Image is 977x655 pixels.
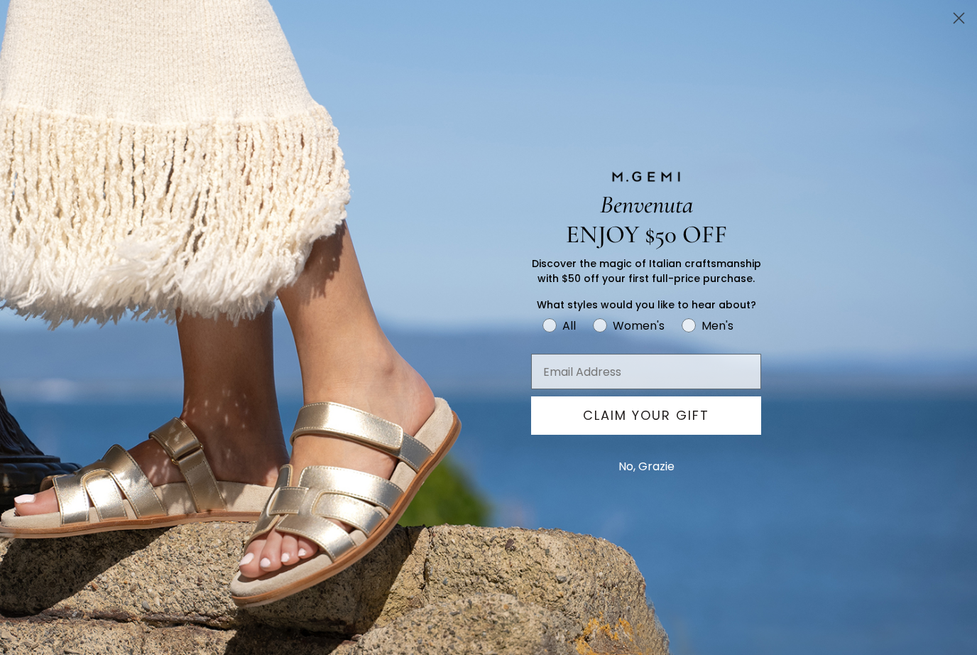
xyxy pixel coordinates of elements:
[702,317,733,335] div: Men's
[531,354,761,389] input: Email Address
[946,6,971,31] button: Close dialog
[611,170,682,183] img: M.GEMI
[562,317,576,335] div: All
[613,317,665,335] div: Women's
[566,220,727,249] span: ENJOY $50 OFF
[600,190,693,220] span: Benvenuta
[611,449,682,485] button: No, Grazie
[531,396,761,435] button: CLAIM YOUR GIFT
[532,256,761,286] span: Discover the magic of Italian craftsmanship with $50 off your first full-price purchase.
[537,298,756,312] span: What styles would you like to hear about?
